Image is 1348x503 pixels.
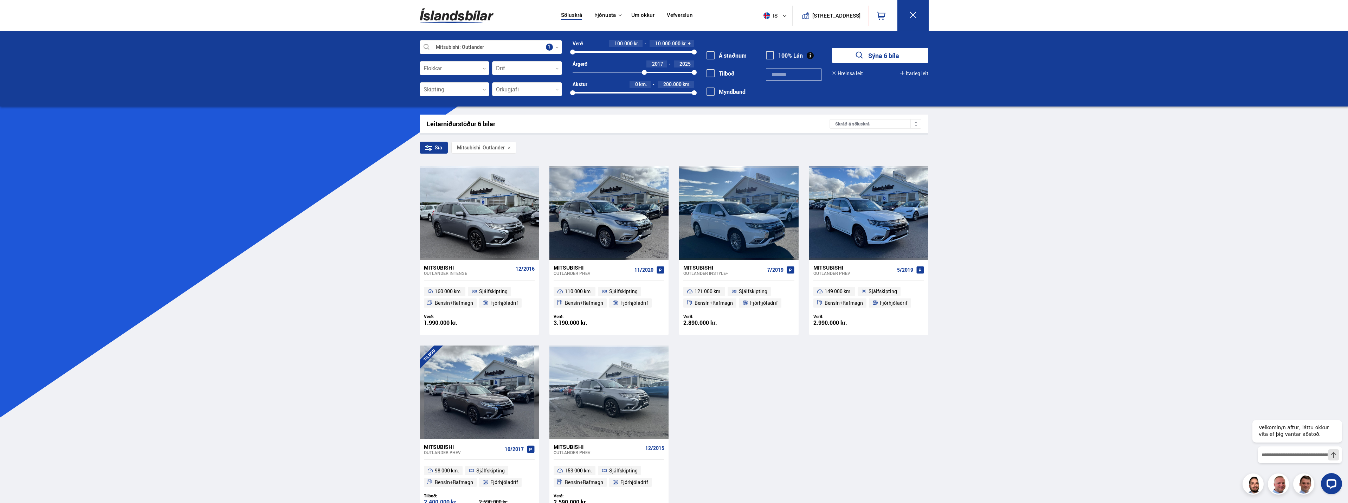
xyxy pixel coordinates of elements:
[813,320,869,326] div: 2.990.000 kr.
[457,145,480,150] div: Mitsubishi
[620,478,648,486] span: Fjórhjóladrif
[830,119,921,129] div: Skráð á söluskrá
[809,260,928,335] a: Mitsubishi Outlander PHEV 5/2019 149 000 km. Sjálfskipting Bensín+Rafmagn Fjórhjóladrif Verð: 2.9...
[683,82,691,87] span: km.
[761,12,778,19] span: is
[565,299,603,307] span: Bensín+Rafmagn
[554,320,609,326] div: 3.190.000 kr.
[832,71,863,76] button: Hreinsa leit
[1244,475,1265,496] img: nhp88E3Fdnt1Opn2.png
[667,12,693,19] a: Vefverslun
[505,446,524,452] span: 10/2017
[573,82,587,87] div: Akstur
[554,493,609,498] div: Verð:
[663,81,682,88] span: 200.000
[815,13,858,19] button: [STREET_ADDRESS]
[573,61,587,67] div: Árgerð
[614,40,633,47] span: 100.000
[554,264,632,271] div: Mitsubishi
[435,466,459,475] span: 98 000 km.
[609,466,638,475] span: Sjálfskipting
[1247,407,1345,500] iframe: LiveChat chat widget
[573,41,583,46] div: Verð
[635,81,638,88] span: 0
[683,314,739,319] div: Verð:
[750,299,778,307] span: Fjórhjóladrif
[645,445,664,451] span: 12/2015
[683,264,764,271] div: Mitsubishi
[435,478,473,486] span: Bensín+Rafmagn
[620,299,648,307] span: Fjórhjóladrif
[424,314,479,319] div: Verð:
[435,299,473,307] span: Bensín+Rafmagn
[554,271,632,276] div: Outlander PHEV
[688,41,691,46] span: +
[554,450,643,455] div: Outlander PHEV
[639,82,647,87] span: km.
[813,264,894,271] div: Mitsubishi
[565,287,592,296] span: 110 000 km.
[516,266,535,272] span: 12/2016
[424,264,513,271] div: Mitsubishi
[554,314,609,319] div: Verð:
[554,444,643,450] div: Mitsubishi
[707,52,747,59] label: Á staðnum
[427,120,830,128] div: Leitarniðurstöður 6 bílar
[424,271,513,276] div: Outlander INTENSE
[683,271,764,276] div: Outlander INSTYLE+
[880,299,908,307] span: Fjórhjóladrif
[420,142,448,154] div: Sía
[832,48,928,63] button: Sýna 6 bíla
[707,70,735,77] label: Tilboð
[565,478,603,486] span: Bensín+Rafmagn
[424,320,479,326] div: 1.990.000 kr.
[435,287,462,296] span: 160 000 km.
[594,12,616,19] button: Þjónusta
[424,493,479,498] div: Tilboð:
[695,299,733,307] span: Bensín+Rafmagn
[825,287,852,296] span: 149 000 km.
[683,320,739,326] div: 2.890.000 kr.
[609,287,638,296] span: Sjálfskipting
[763,12,770,19] img: svg+xml;base64,PHN2ZyB4bWxucz0iaHR0cDovL3d3dy53My5vcmcvMjAwMC9zdmciIHdpZHRoPSI1MTIiIGhlaWdodD0iNT...
[652,60,663,67] span: 2017
[655,40,681,47] span: 10.000.000
[766,52,803,59] label: 100% Lán
[631,12,654,19] a: Um okkur
[825,299,863,307] span: Bensín+Rafmagn
[634,41,639,46] span: kr.
[490,478,518,486] span: Fjórhjóladrif
[813,314,869,319] div: Verð:
[457,145,505,150] span: Outlander
[897,267,913,273] span: 5/2019
[424,450,502,455] div: Outlander PHEV
[479,287,508,296] span: Sjálfskipting
[476,466,505,475] span: Sjálfskipting
[561,12,582,19] a: Söluskrá
[549,260,669,335] a: Mitsubishi Outlander PHEV 11/2020 110 000 km. Sjálfskipting Bensín+Rafmagn Fjórhjóladrif Verð: 3....
[565,466,592,475] span: 153 000 km.
[761,5,792,26] button: is
[634,267,653,273] span: 11/2020
[420,260,539,335] a: Mitsubishi Outlander INTENSE 12/2016 160 000 km. Sjálfskipting Bensín+Rafmagn Fjórhjóladrif Verð:...
[682,41,687,46] span: kr.
[490,299,518,307] span: Fjórhjóladrif
[767,267,783,273] span: 7/2019
[813,271,894,276] div: Outlander PHEV
[679,60,691,67] span: 2025
[695,287,722,296] span: 121 000 km.
[679,260,798,335] a: Mitsubishi Outlander INSTYLE+ 7/2019 121 000 km. Sjálfskipting Bensín+Rafmagn Fjórhjóladrif Verð:...
[739,287,767,296] span: Sjálfskipting
[420,4,494,27] img: G0Ugv5HjCgRt.svg
[707,89,746,95] label: Myndband
[869,287,897,296] span: Sjálfskipting
[424,444,502,450] div: Mitsubishi
[900,71,928,76] button: Ítarleg leit
[796,6,864,26] a: [STREET_ADDRESS]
